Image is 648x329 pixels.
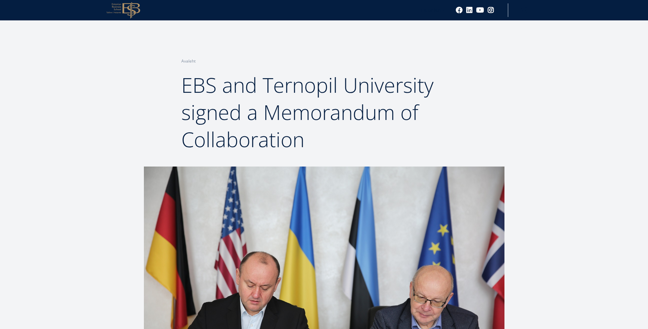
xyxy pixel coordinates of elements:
span: EBS and Ternopil University signed a Memorandum of Collaboration [181,71,434,153]
a: Facebook [456,7,463,14]
a: Instagram [487,7,494,14]
a: Youtube [476,7,484,14]
a: Avaleht [181,58,196,65]
a: Linkedin [466,7,473,14]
